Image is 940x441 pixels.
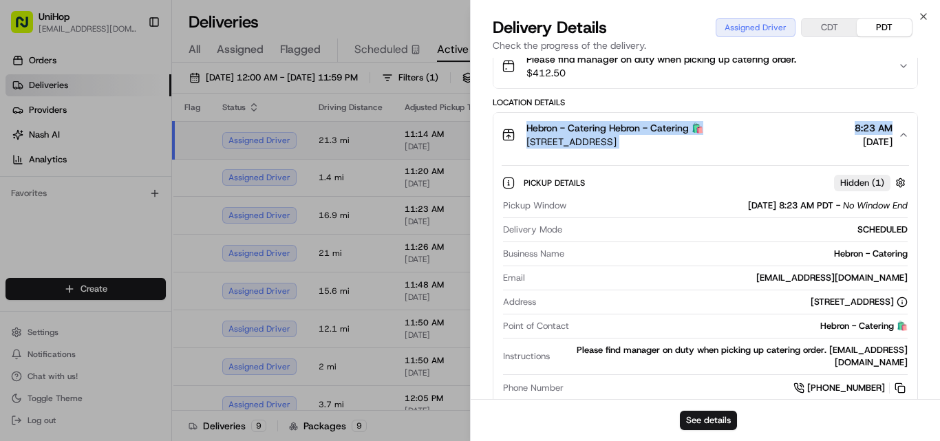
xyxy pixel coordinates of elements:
span: Phone Number [503,382,564,394]
span: Business Name [503,248,564,260]
div: Please find manager on duty when picking up catering order. [EMAIL_ADDRESS][DOMAIN_NAME] [555,344,908,369]
span: Knowledge Base [28,270,105,284]
p: Check the progress of the delivery. [493,39,918,52]
span: [STREET_ADDRESS] [526,135,703,149]
button: Hidden (1) [834,174,909,191]
span: Point of Contact [503,320,569,332]
a: 💻API Documentation [111,265,226,290]
div: SCHEDULED [568,224,908,236]
span: Hebron - Catering Hebron - Catering 🛍️ [526,121,703,135]
div: Hebron - Catering Hebron - Catering 🛍️[STREET_ADDRESS]8:23 AM[DATE] [493,157,917,420]
span: [DATE] [122,213,150,224]
div: Location Details [493,97,918,108]
button: See all [213,176,250,193]
img: 1736555255976-a54dd68f-1ca7-489b-9aae-adbdc363a1c4 [28,214,39,225]
input: Clear [36,89,227,103]
a: Powered byPylon [97,303,167,314]
span: Email [503,272,525,284]
img: Brigitte Vinadas [14,200,36,222]
span: Pickup Details [524,178,588,189]
span: No Window End [843,200,908,212]
div: [EMAIL_ADDRESS][DOMAIN_NAME] [531,272,908,284]
span: API Documentation [130,270,221,284]
button: CDT [802,19,857,36]
div: Past conversations [14,179,88,190]
div: Hebron - Catering 🛍️ [575,320,908,332]
p: Welcome 👋 [14,55,250,77]
span: - [836,200,840,212]
img: 1736555255976-a54dd68f-1ca7-489b-9aae-adbdc363a1c4 [14,131,39,156]
span: [PERSON_NAME] [43,213,111,224]
span: Instructions [503,350,550,363]
div: We're available if you need us! [62,145,189,156]
span: 8:23 AM [855,121,893,135]
span: Address [503,296,536,308]
button: Start new chat [234,136,250,152]
button: Hebron - Catering Hebron - Catering 🛍️[STREET_ADDRESS]8:23 AM[DATE] [493,113,917,157]
a: 📗Knowledge Base [8,265,111,290]
span: • [114,213,119,224]
span: Please find manager on duty when picking up catering order. [526,52,796,66]
div: Hebron - Catering [570,248,908,260]
a: [PHONE_NUMBER] [793,380,908,396]
div: [STREET_ADDRESS] [811,296,908,308]
img: Nash [14,14,41,41]
div: 💻 [116,272,127,283]
span: $412.50 [526,66,796,80]
span: [DATE] [855,135,893,149]
button: See details [680,411,737,430]
span: [DATE] 8:23 AM PDT [748,200,833,212]
span: Pylon [137,304,167,314]
div: Start new chat [62,131,226,145]
button: PDT [857,19,912,36]
button: Please find manager on duty when picking up catering order.$412.50 [493,44,917,88]
span: Pickup Window [503,200,566,212]
span: Delivery Details [493,17,607,39]
img: 8016278978528_b943e370aa5ada12b00a_72.png [29,131,54,156]
span: Hidden ( 1 ) [840,177,884,189]
div: 📗 [14,272,25,283]
span: [PHONE_NUMBER] [807,382,885,394]
span: Delivery Mode [503,224,562,236]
